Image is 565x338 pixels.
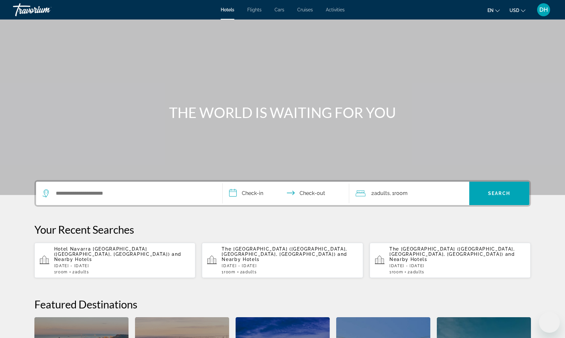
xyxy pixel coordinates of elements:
a: Activities [326,7,345,12]
iframe: Button to launch messaging window [539,312,560,333]
span: Adults [75,270,89,274]
a: Travorium [13,1,78,18]
span: DH [539,6,548,13]
a: Flights [247,7,262,12]
span: 2 [72,270,89,274]
p: [DATE] - [DATE] [222,264,358,268]
button: Hotel Navarra [GEOGRAPHIC_DATA] ([GEOGRAPHIC_DATA], [GEOGRAPHIC_DATA]) and Nearby Hotels[DATE] - ... [34,242,196,278]
button: Search [469,182,529,205]
span: Hotel Navarra [GEOGRAPHIC_DATA] ([GEOGRAPHIC_DATA], [GEOGRAPHIC_DATA]) [54,246,170,257]
button: Change language [487,6,500,15]
span: The [GEOGRAPHIC_DATA] ([GEOGRAPHIC_DATA], [GEOGRAPHIC_DATA], [GEOGRAPHIC_DATA]) [389,246,515,257]
span: 1 [54,270,68,274]
span: and Nearby Hotels [222,252,347,262]
span: Room [224,270,236,274]
span: Room [56,270,68,274]
span: The [GEOGRAPHIC_DATA] ([GEOGRAPHIC_DATA], [GEOGRAPHIC_DATA], [GEOGRAPHIC_DATA]) [222,246,347,257]
span: Adults [374,190,390,196]
a: Cruises [297,7,313,12]
button: The [GEOGRAPHIC_DATA] ([GEOGRAPHIC_DATA], [GEOGRAPHIC_DATA], [GEOGRAPHIC_DATA]) and Nearby Hotels... [202,242,363,278]
span: Room [394,190,408,196]
span: en [487,8,494,13]
span: USD [510,8,519,13]
span: and Nearby Hotels [54,252,182,262]
span: Adults [410,270,424,274]
span: 2 [408,270,424,274]
span: and Nearby Hotels [389,252,515,262]
button: Check in and out dates [223,182,349,205]
p: [DATE] - [DATE] [54,264,190,268]
span: Search [488,191,510,196]
a: Hotels [221,7,234,12]
p: Your Recent Searches [34,223,531,236]
span: 2 [240,270,257,274]
span: 1 [222,270,235,274]
button: Change currency [510,6,525,15]
span: , 1 [390,189,408,198]
h1: THE WORLD IS WAITING FOR YOU [161,104,404,121]
h2: Featured Destinations [34,298,531,311]
span: Adults [242,270,257,274]
button: Travelers: 2 adults, 0 children [349,182,469,205]
button: The [GEOGRAPHIC_DATA] ([GEOGRAPHIC_DATA], [GEOGRAPHIC_DATA], [GEOGRAPHIC_DATA]) and Nearby Hotels... [370,242,531,278]
span: 2 [371,189,390,198]
button: User Menu [535,3,552,17]
span: 1 [389,270,403,274]
p: [DATE] - [DATE] [389,264,526,268]
a: Cars [275,7,284,12]
div: Search widget [36,182,529,205]
span: Room [392,270,403,274]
